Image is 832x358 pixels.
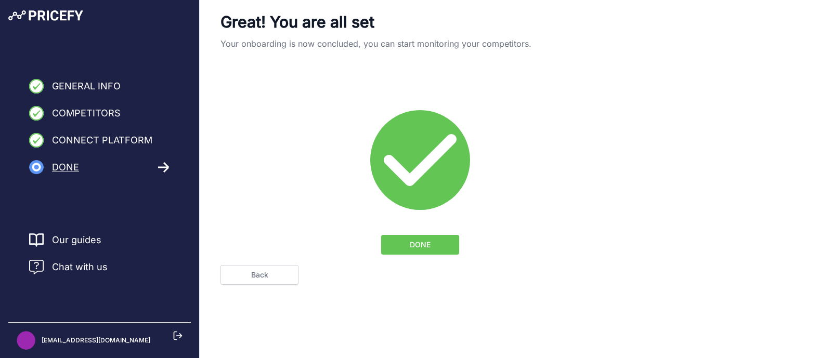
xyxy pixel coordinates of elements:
span: Connect Platform [52,133,152,148]
span: Chat with us [52,260,108,274]
a: Our guides [52,233,101,247]
p: [EMAIL_ADDRESS][DOMAIN_NAME] [42,336,150,344]
img: Pricefy Logo [8,10,83,21]
span: Done [52,160,79,175]
button: DONE [381,235,459,255]
span: DONE [410,240,431,250]
p: Great! You are all set [220,12,620,31]
a: Back [220,265,298,285]
a: Chat with us [29,260,108,274]
span: General Info [52,79,121,94]
span: Competitors [52,106,121,121]
p: Your onboarding is now concluded, you can start monitoring your competitors. [220,37,620,50]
